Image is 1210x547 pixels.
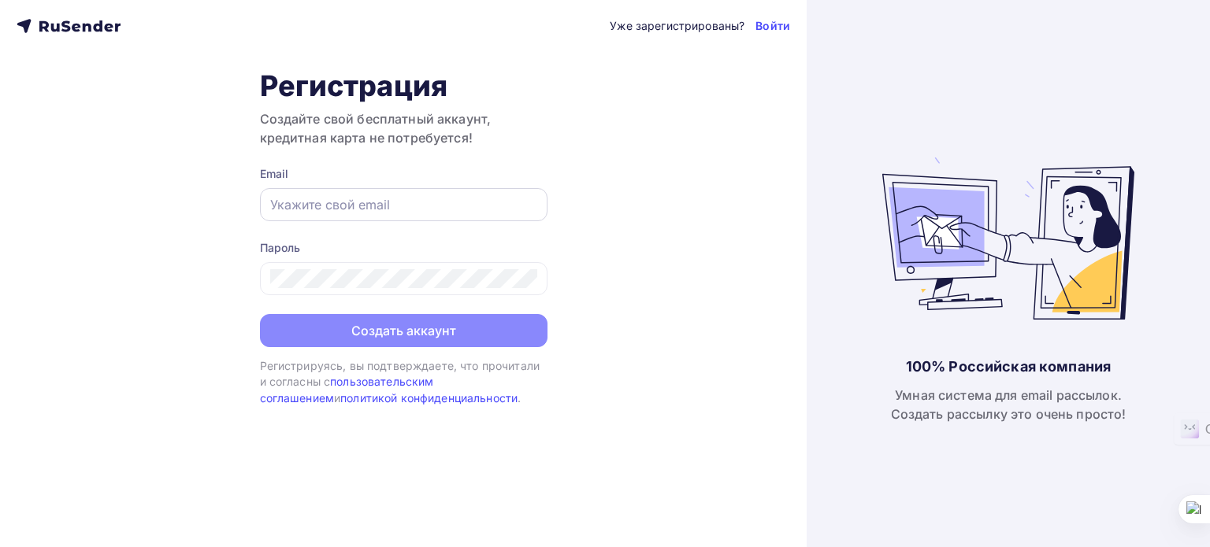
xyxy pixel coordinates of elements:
[610,18,744,34] div: Уже зарегистрированы?
[260,68,547,103] h1: Регистрация
[260,314,547,347] button: Создать аккаунт
[755,18,790,34] a: Войти
[260,375,434,404] a: пользовательским соглашением
[260,166,547,182] div: Email
[340,391,518,405] a: политикой конфиденциальности
[260,109,547,147] h3: Создайте свой бесплатный аккаунт, кредитная карта не потребуется!
[270,195,537,214] input: Укажите свой email
[891,386,1126,423] div: Умная система для email рассылок. Создать рассылку это очень просто!
[260,358,547,406] div: Регистрируясь, вы подтверждаете, что прочитали и согласны с и .
[260,240,547,256] div: Пароль
[906,357,1111,376] div: 100% Российская компания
